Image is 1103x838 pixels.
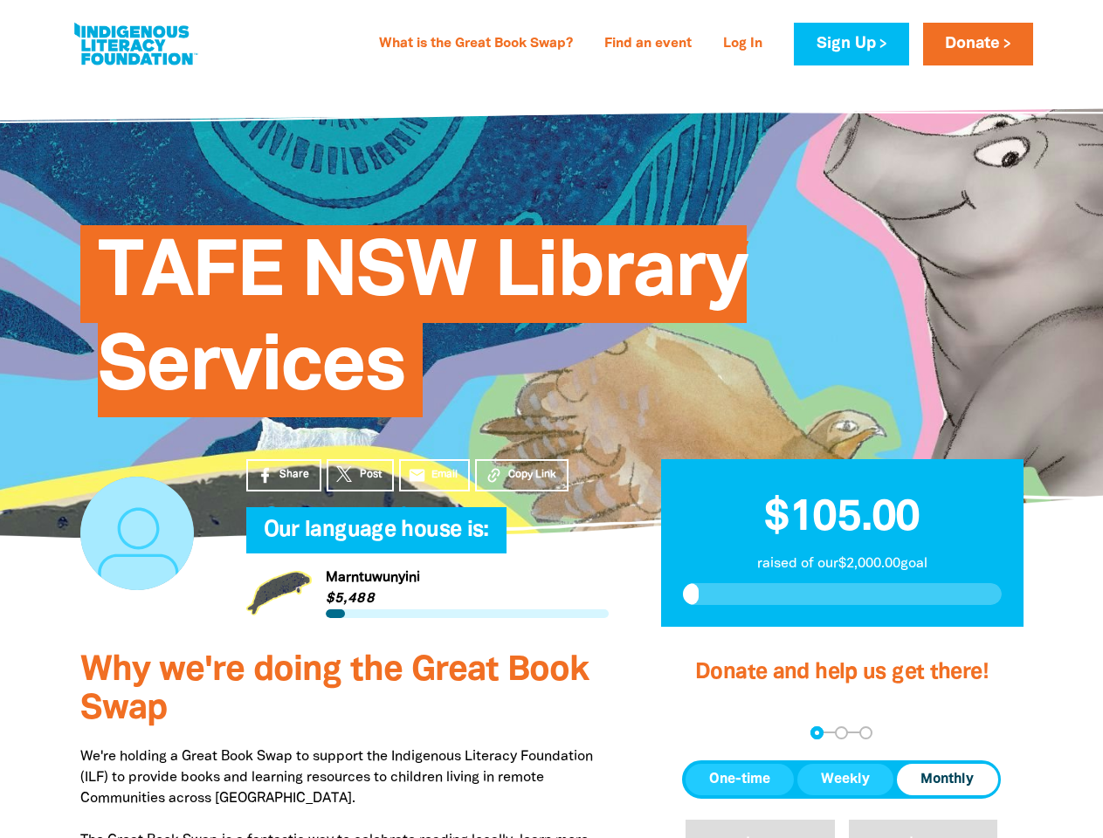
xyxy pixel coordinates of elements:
[797,764,893,795] button: Weekly
[264,520,489,553] span: Our language house is:
[682,760,1001,799] div: Donation frequency
[408,466,426,484] i: email
[859,726,872,739] button: Navigate to step 3 of 3 to enter your payment details
[686,764,794,795] button: One-time
[399,459,471,491] a: emailEmail
[695,663,989,683] span: Donate and help us get there!
[431,467,458,483] span: Email
[764,498,920,539] span: $105.00
[246,459,321,491] a: Share
[713,31,773,58] a: Log In
[246,536,609,546] h6: My Team
[821,769,870,790] span: Weekly
[279,467,309,483] span: Share
[475,459,569,491] button: Copy Link
[369,31,583,58] a: What is the Great Book Swap?
[897,764,997,795] button: Monthly
[923,23,1033,65] a: Donate
[794,23,908,65] a: Sign Up
[508,467,556,483] span: Copy Link
[80,655,589,725] span: Why we're doing the Great Book Swap
[360,467,382,483] span: Post
[920,769,974,790] span: Monthly
[98,238,747,417] span: TAFE NSW Library Services
[683,553,1002,574] p: raised of our $2,000.00 goal
[327,459,394,491] a: Post
[594,31,702,58] a: Find an event
[835,726,848,739] button: Navigate to step 2 of 3 to enter your details
[810,726,824,739] button: Navigate to step 1 of 3 to enter your donation amount
[709,769,770,790] span: One-time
